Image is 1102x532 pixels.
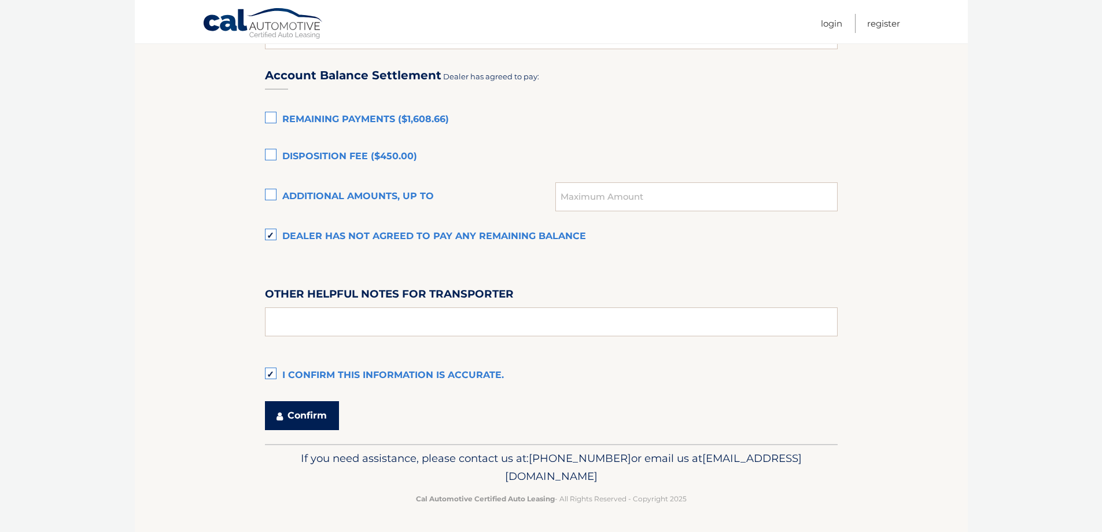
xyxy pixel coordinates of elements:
a: Cal Automotive [202,8,324,41]
h3: Account Balance Settlement [265,68,441,83]
label: Additional amounts, up to [265,185,556,208]
input: Maximum Amount [555,182,837,211]
p: - All Rights Reserved - Copyright 2025 [272,493,830,505]
label: Dealer has not agreed to pay any remaining balance [265,225,838,248]
strong: Cal Automotive Certified Auto Leasing [416,494,555,503]
p: If you need assistance, please contact us at: or email us at [272,449,830,486]
span: Dealer has agreed to pay: [443,72,539,81]
a: Login [821,14,842,33]
button: Confirm [265,401,339,430]
label: Disposition Fee ($450.00) [265,145,838,168]
label: Remaining Payments ($1,608.66) [265,108,838,131]
span: [PHONE_NUMBER] [529,452,631,465]
label: I confirm this information is accurate. [265,364,838,387]
label: Other helpful notes for transporter [265,285,514,307]
a: Register [867,14,900,33]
